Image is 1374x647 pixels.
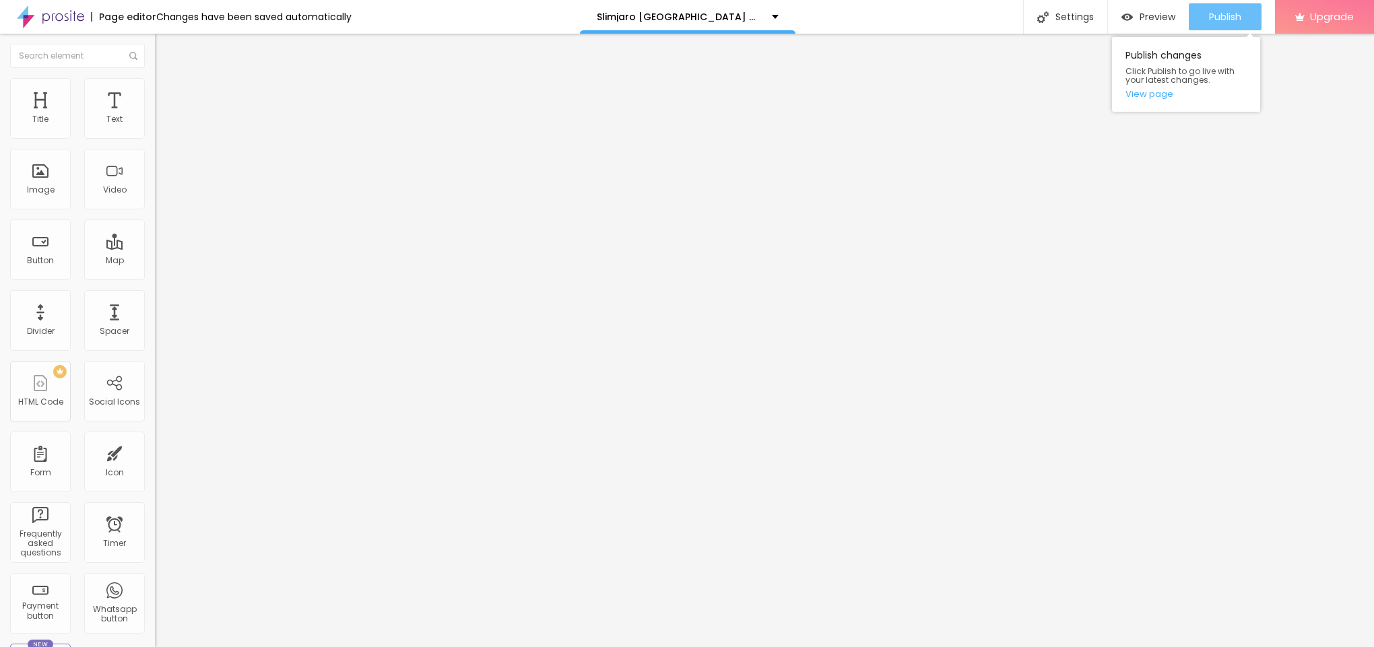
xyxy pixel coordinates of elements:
[156,12,352,22] div: Changes have been saved automatically
[88,605,141,624] div: Whatsapp button
[1125,90,1247,98] a: View page
[1209,11,1241,22] span: Publish
[10,44,145,68] input: Search element
[27,185,55,195] div: Image
[106,256,124,265] div: Map
[27,256,54,265] div: Button
[129,52,137,60] img: Icone
[155,34,1374,647] iframe: Editor
[13,529,67,558] div: Frequently asked questions
[103,539,126,548] div: Timer
[1189,3,1262,30] button: Publish
[91,12,156,22] div: Page editor
[1037,11,1049,23] img: Icone
[1125,67,1247,84] span: Click Publish to go live with your latest changes.
[27,327,55,336] div: Divider
[1121,11,1133,23] img: view-1.svg
[597,12,762,22] p: Slimjaro [GEOGRAPHIC_DATA] & [GEOGRAPHIC_DATA]
[18,397,63,407] div: HTML Code
[89,397,140,407] div: Social Icons
[1108,3,1189,30] button: Preview
[100,327,129,336] div: Spacer
[106,114,123,124] div: Text
[103,185,127,195] div: Video
[32,114,48,124] div: Title
[1310,11,1354,22] span: Upgrade
[13,601,67,621] div: Payment button
[1112,37,1260,112] div: Publish changes
[1140,11,1175,22] span: Preview
[30,468,51,477] div: Form
[106,468,124,477] div: Icon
